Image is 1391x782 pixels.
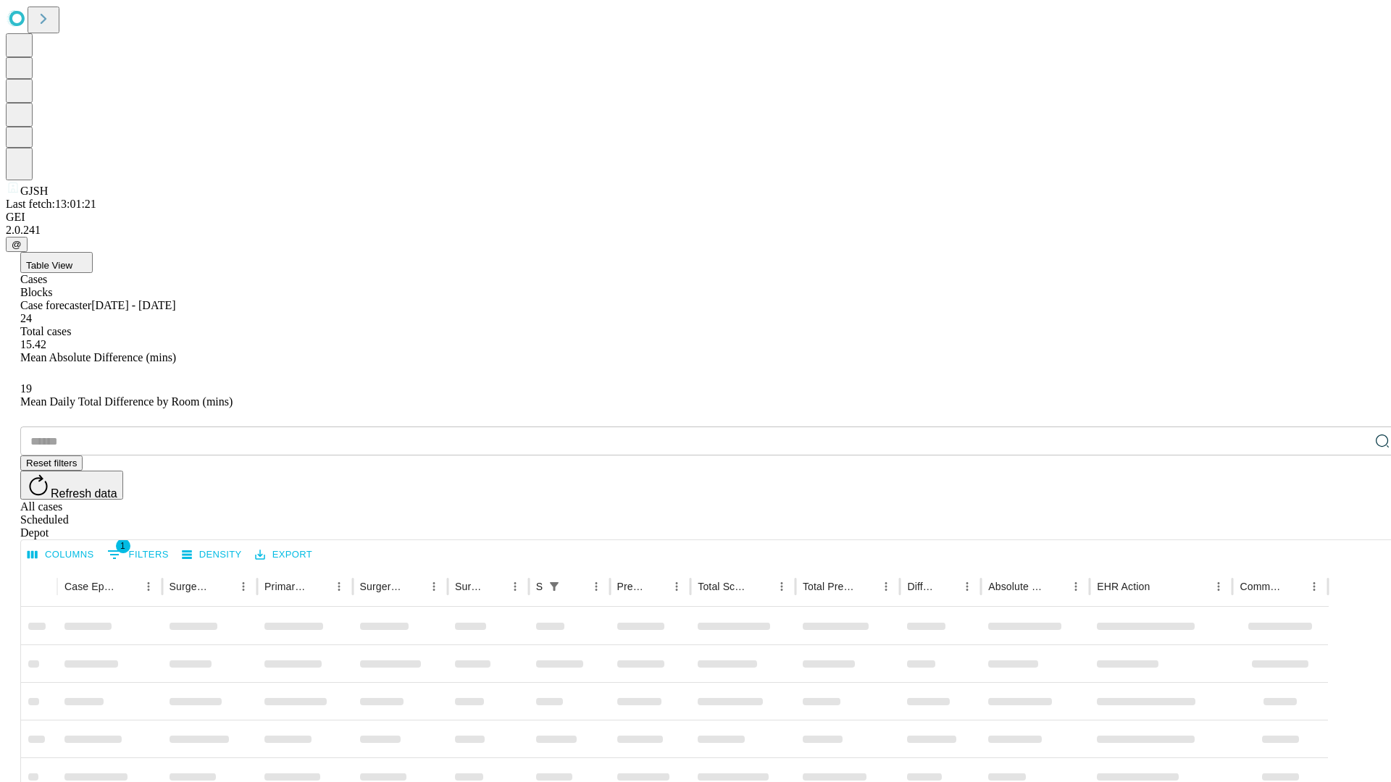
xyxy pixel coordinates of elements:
[1066,576,1086,597] button: Menu
[1284,576,1304,597] button: Sort
[329,576,349,597] button: Menu
[138,576,159,597] button: Menu
[91,299,175,311] span: [DATE] - [DATE]
[20,395,233,408] span: Mean Daily Total Difference by Room (mins)
[118,576,138,597] button: Sort
[937,576,957,597] button: Sort
[646,576,667,597] button: Sort
[264,581,306,592] div: Primary Service
[667,576,687,597] button: Menu
[20,471,123,500] button: Refresh data
[20,252,93,273] button: Table View
[26,260,72,271] span: Table View
[20,382,32,395] span: 19
[957,576,977,597] button: Menu
[698,581,750,592] div: Total Scheduled Duration
[485,576,505,597] button: Sort
[876,576,896,597] button: Menu
[20,299,91,311] span: Case forecaster
[20,455,83,471] button: Reset filters
[1304,576,1324,597] button: Menu
[1097,581,1150,592] div: EHR Action
[6,237,28,252] button: @
[24,544,98,566] button: Select columns
[1045,576,1066,597] button: Sort
[26,458,77,468] span: Reset filters
[213,576,233,597] button: Sort
[856,576,876,597] button: Sort
[233,576,254,597] button: Menu
[360,581,402,592] div: Surgery Name
[116,539,130,553] span: 1
[907,581,935,592] div: Difference
[20,185,48,197] span: GJSH
[751,576,772,597] button: Sort
[20,351,176,363] span: Mean Absolute Difference (mins)
[536,581,543,592] div: Scheduled In Room Duration
[1240,581,1282,592] div: Comments
[404,576,424,597] button: Sort
[1151,576,1171,597] button: Sort
[544,576,564,597] button: Show filters
[251,544,316,566] button: Export
[803,581,855,592] div: Total Predicted Duration
[64,581,117,592] div: Case Epic Id
[455,581,483,592] div: Surgery Date
[566,576,586,597] button: Sort
[170,581,212,592] div: Surgeon Name
[12,239,22,250] span: @
[6,211,1385,224] div: GEI
[20,312,32,324] span: 24
[6,198,96,210] span: Last fetch: 13:01:21
[544,576,564,597] div: 1 active filter
[20,325,71,337] span: Total cases
[51,487,117,500] span: Refresh data
[424,576,444,597] button: Menu
[586,576,606,597] button: Menu
[178,544,246,566] button: Density
[772,576,792,597] button: Menu
[309,576,329,597] button: Sort
[6,224,1385,237] div: 2.0.241
[617,581,646,592] div: Predicted In Room Duration
[1208,576,1229,597] button: Menu
[20,338,46,350] span: 15.42
[505,576,525,597] button: Menu
[104,543,172,566] button: Show filters
[988,581,1044,592] div: Absolute Difference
